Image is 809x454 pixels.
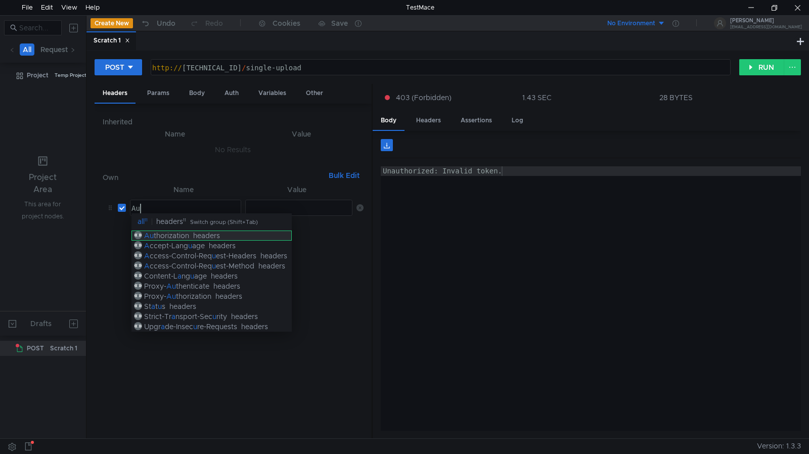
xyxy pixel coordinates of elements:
[396,92,452,103] span: 403 (Forbidden)
[176,282,209,291] div: thenticate
[157,17,175,29] div: Undo
[177,271,182,281] div: a
[50,341,77,356] div: Scratch 1
[126,184,241,196] th: Name
[331,20,348,27] div: Save
[730,18,802,23] div: [PERSON_NAME]
[133,217,148,226] label: all
[522,93,552,102] div: 1.43 SEC
[216,312,227,321] div: rity
[209,241,236,250] div: headers
[95,84,136,104] div: Headers
[151,302,155,311] div: a
[105,62,124,73] div: POST
[739,59,784,75] button: RUN
[212,261,216,270] div: u
[757,439,801,453] span: Version: 1.3.3
[144,282,166,291] div: Proxy-
[162,302,165,311] div: s
[216,84,247,103] div: Auth
[215,145,251,154] nz-embed-empty: No Results
[273,17,300,29] div: Cookies
[241,322,268,331] div: headers
[205,17,223,29] div: Redo
[730,25,802,29] div: [EMAIL_ADDRESS][DOMAIN_NAME]
[197,322,237,331] div: re-Requests
[144,292,166,301] div: Proxy-
[171,312,175,321] div: a
[212,312,216,321] div: u
[95,59,142,75] button: POST
[183,217,186,222] span: 11
[595,15,665,31] button: No Environment
[192,241,205,250] div: age
[194,271,207,281] div: age
[193,322,197,331] div: u
[260,251,287,260] div: headers
[27,68,49,83] div: Project
[182,271,190,281] div: ng
[408,111,449,130] div: Headers
[144,231,154,240] div: Au
[103,116,364,128] h6: Inherited
[213,282,240,291] div: headers
[193,231,220,240] div: headers
[188,241,192,250] div: u
[659,93,693,102] div: 28 BYTES
[150,261,212,270] div: ccess-Control-Req
[111,128,240,140] th: Name
[144,312,171,321] div: Strict-Tr
[175,312,212,321] div: nsport-Sec
[607,19,655,28] div: No Environment
[504,111,531,130] div: Log
[453,111,500,130] div: Assertions
[241,184,352,196] th: Value
[27,341,44,356] span: POST
[144,302,151,311] div: St
[155,302,158,311] div: t
[258,261,285,270] div: headers
[103,171,325,184] h6: Own
[150,251,212,260] div: ccess-Control-Req
[373,111,404,131] div: Body
[166,282,176,291] div: Au
[165,322,193,331] div: de-Insec
[139,84,177,103] div: Params
[231,312,258,321] div: headers
[19,22,56,33] input: Search...
[325,169,364,181] button: Bulk Edit
[190,218,258,225] small: Switch group (Shift+Tab)
[154,231,189,240] div: thorization
[144,251,150,260] div: A
[183,16,230,31] button: Redo
[144,241,150,250] div: A
[30,317,52,330] div: Drafts
[239,128,364,140] th: Value
[216,261,254,270] div: est-Method
[145,217,148,222] span: 11
[150,241,188,250] div: ccept-Lang
[55,68,86,83] div: Temp Project
[20,43,34,56] button: All
[158,302,162,311] div: u
[148,217,186,226] label: headers
[215,292,242,301] div: headers
[144,271,177,281] div: Content-L
[37,43,74,56] button: Requests
[94,35,130,46] div: Scratch 1
[169,302,196,311] div: headers
[216,251,256,260] div: est-Headers
[250,84,294,103] div: Variables
[144,322,161,331] div: Upgr
[298,84,331,103] div: Other
[144,261,150,270] div: A
[176,292,211,301] div: thorization
[190,271,194,281] div: u
[212,251,216,260] div: u
[211,271,238,281] div: headers
[133,16,183,31] button: Undo
[91,18,133,28] button: Create New
[161,322,165,331] div: a
[181,84,213,103] div: Body
[166,292,176,301] div: Au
